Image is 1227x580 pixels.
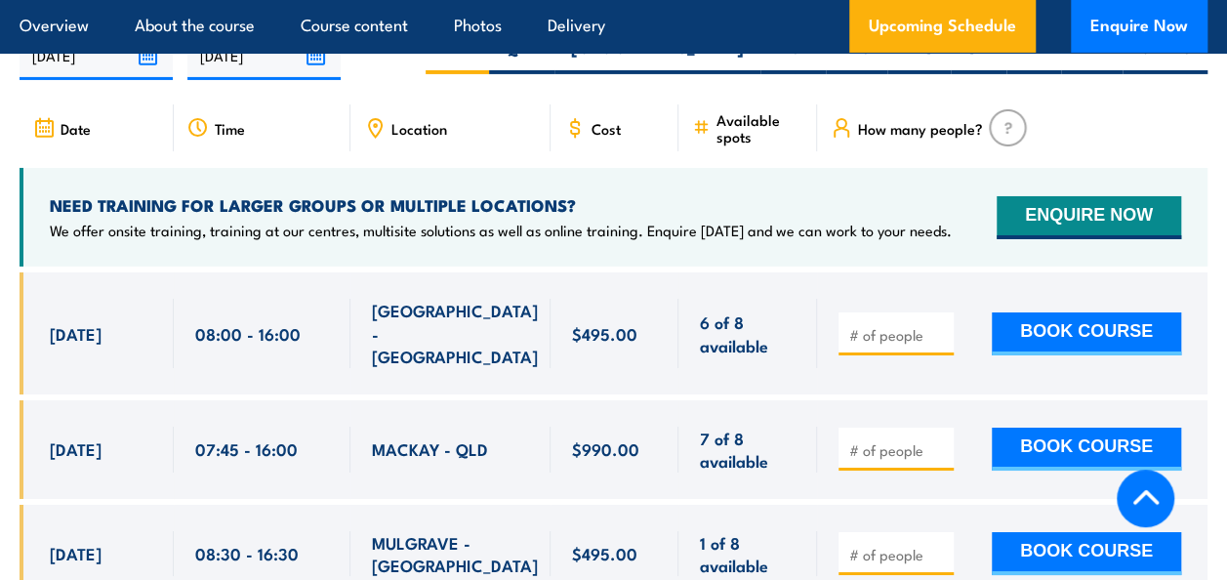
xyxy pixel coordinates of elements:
[572,322,637,345] span: $495.00
[572,542,637,564] span: $495.00
[1123,36,1207,74] label: Online
[50,542,102,564] span: [DATE]
[1061,36,1123,74] label: WA
[61,120,91,137] span: Date
[700,531,796,577] span: 1 of 8 available
[700,427,796,473] span: 7 of 8 available
[716,111,803,145] span: Available spots
[372,531,538,577] span: MULGRAVE - [GEOGRAPHIC_DATA]
[554,36,760,74] label: [GEOGRAPHIC_DATA]
[195,542,299,564] span: 08:30 - 16:30
[215,120,245,137] span: Time
[997,196,1181,239] button: ENQUIRE NOW
[195,322,301,345] span: 08:00 - 16:00
[849,440,947,460] input: # of people
[858,120,983,137] span: How many people?
[760,36,826,74] label: ACT
[887,36,951,74] label: TAS
[572,437,639,460] span: $990.00
[187,30,341,80] input: To date
[700,311,796,356] span: 6 of 8 available
[50,437,102,460] span: [DATE]
[372,299,538,367] span: [GEOGRAPHIC_DATA] - [GEOGRAPHIC_DATA]
[951,36,1006,74] label: SA
[992,532,1181,575] button: BOOK COURSE
[826,36,887,74] label: VIC
[992,428,1181,471] button: BOOK COURSE
[50,221,952,240] p: We offer onsite training, training at our centres, multisite solutions as well as online training...
[1006,36,1061,74] label: NT
[992,312,1181,355] button: BOOK COURSE
[849,325,947,345] input: # of people
[426,36,489,74] label: ALL
[20,30,173,80] input: From date
[849,545,947,564] input: # of people
[592,120,621,137] span: Cost
[50,322,102,345] span: [DATE]
[489,36,554,74] label: QLD
[195,437,298,460] span: 07:45 - 16:00
[50,194,952,216] h4: NEED TRAINING FOR LARGER GROUPS OR MULTIPLE LOCATIONS?
[372,437,488,460] span: MACKAY - QLD
[391,120,447,137] span: Location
